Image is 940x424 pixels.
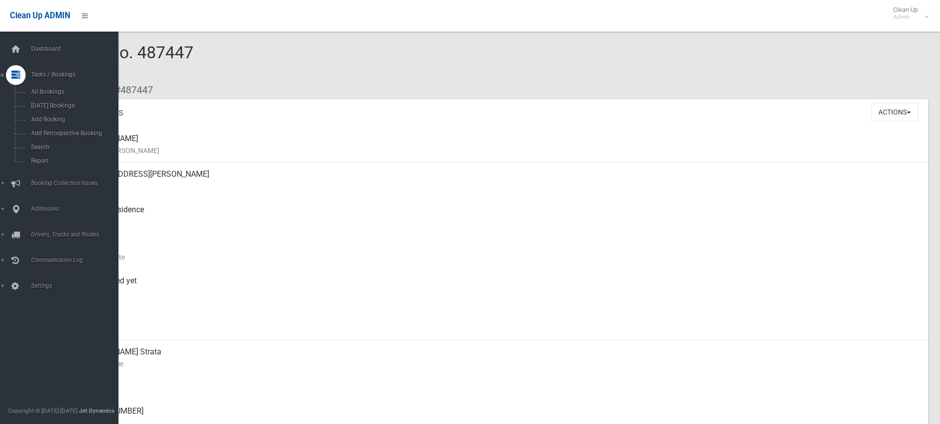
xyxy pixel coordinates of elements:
small: Zone [79,322,920,334]
span: Clean Up [888,6,928,21]
span: All Bookings [28,88,117,95]
span: Clean Up ADMIN [10,11,70,20]
small: Collection Date [79,251,920,263]
button: Actions [871,103,918,121]
small: Contact Name [79,358,920,370]
span: Report [28,157,117,164]
small: Name of [PERSON_NAME] [79,145,920,156]
div: [STREET_ADDRESS][PERSON_NAME] [79,162,920,198]
div: Front of Residence [79,198,920,233]
small: Mobile [79,382,920,393]
span: Dashboard [28,45,126,52]
span: Booking Collection Issues [28,180,126,187]
small: Address [79,180,920,192]
span: Drivers, Trucks and Routes [28,231,126,238]
span: Tasks / Bookings [28,71,126,78]
strong: Jet Dynamics [79,407,114,414]
li: #487447 [108,81,153,99]
div: Not collected yet [79,269,920,305]
div: [PERSON_NAME] [79,127,920,162]
span: Add Retrospective Booking [28,130,117,137]
span: Booking No. 487447 [43,42,193,81]
div: [DATE] [79,233,920,269]
small: Collected At [79,287,920,299]
span: Copyright © [DATE]-[DATE] [8,407,77,414]
span: Search [28,144,117,151]
span: [DATE] Bookings [28,102,117,109]
small: Pickup Point [79,216,920,228]
span: Add Booking [28,116,117,123]
div: [PERSON_NAME] Strata [79,340,920,376]
span: Settings [28,282,126,289]
span: Communication Log [28,257,126,264]
span: Addresses [28,205,126,212]
small: Admin [893,13,918,21]
div: [DATE] [79,305,920,340]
